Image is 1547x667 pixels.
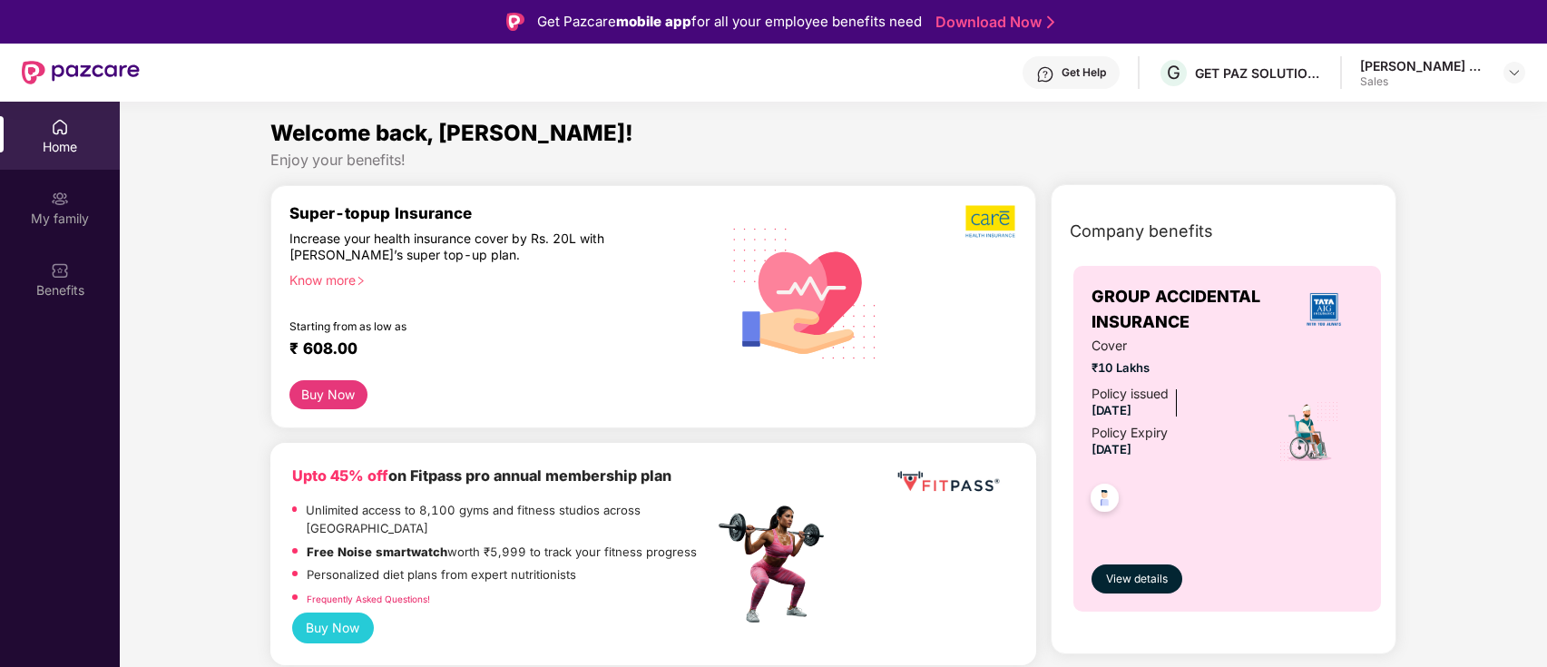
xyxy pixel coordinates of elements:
img: svg+xml;base64,PHN2ZyBpZD0iRHJvcGRvd24tMzJ4MzIiIHhtbG5zPSJodHRwOi8vd3d3LnczLm9yZy8yMDAwL3N2ZyIgd2... [1507,65,1522,80]
div: Policy Expiry [1092,423,1168,443]
button: Buy Now [292,613,375,643]
p: Personalized diet plans from expert nutritionists [307,565,576,584]
strong: mobile app [616,13,691,30]
img: svg+xml;base64,PHN2ZyB4bWxucz0iaHR0cDovL3d3dy53My5vcmcvMjAwMC9zdmciIHhtbG5zOnhsaW5rPSJodHRwOi8vd3... [719,204,892,380]
div: ₹ 608.00 [289,339,696,361]
b: on Fitpass pro annual membership plan [292,466,671,485]
img: insurerLogo [1299,285,1348,334]
b: Upto 45% off [292,466,388,485]
img: svg+xml;base64,PHN2ZyB3aWR0aD0iMjAiIGhlaWdodD0iMjAiIHZpZXdCb3g9IjAgMCAyMCAyMCIgZmlsbD0ibm9uZSIgeG... [51,190,69,208]
div: Starting from as low as [289,319,637,332]
img: svg+xml;base64,PHN2ZyB4bWxucz0iaHR0cDovL3d3dy53My5vcmcvMjAwMC9zdmciIHdpZHRoPSI0OC45NDMiIGhlaWdodD... [1082,478,1127,523]
div: Get Pazcare for all your employee benefits need [537,11,922,33]
div: GET PAZ SOLUTIONS PRIVATE LIMTED [1195,64,1322,82]
span: Welcome back, [PERSON_NAME]! [270,120,633,146]
button: Buy Now [289,380,368,409]
button: View details [1092,564,1182,593]
img: fpp.png [713,501,840,628]
span: Company benefits [1070,219,1213,244]
span: GROUP ACCIDENTAL INSURANCE [1092,284,1283,336]
img: Logo [506,13,524,31]
div: Policy issued [1092,384,1169,404]
div: Super-topup Insurance [289,204,714,222]
img: svg+xml;base64,PHN2ZyBpZD0iQmVuZWZpdHMiIHhtbG5zPSJodHRwOi8vd3d3LnczLm9yZy8yMDAwL3N2ZyIgd2lkdGg9Ij... [51,261,69,280]
p: worth ₹5,999 to track your fitness progress [307,543,697,562]
a: Download Now [935,13,1049,32]
p: Unlimited access to 8,100 gyms and fitness studios across [GEOGRAPHIC_DATA] [306,501,713,538]
img: b5dec4f62d2307b9de63beb79f102df3.png [965,204,1017,239]
a: Frequently Asked Questions! [307,593,430,604]
div: Know more [289,272,703,285]
div: Enjoy your benefits! [270,151,1397,170]
img: svg+xml;base64,PHN2ZyBpZD0iSGVscC0zMngzMiIgeG1sbnM9Imh0dHA6Ly93d3cudzMub3JnLzIwMDAvc3ZnIiB3aWR0aD... [1036,65,1054,83]
img: fppp.png [894,465,1003,498]
span: ₹10 Lakhs [1092,358,1254,378]
span: [DATE] [1092,403,1131,417]
div: Sales [1360,74,1487,89]
img: Stroke [1047,13,1054,32]
img: svg+xml;base64,PHN2ZyBpZD0iSG9tZSIgeG1sbnM9Imh0dHA6Ly93d3cudzMub3JnLzIwMDAvc3ZnIiB3aWR0aD0iMjAiIG... [51,118,69,136]
span: right [356,276,366,286]
span: Cover [1092,336,1254,356]
div: Increase your health insurance cover by Rs. 20L with [PERSON_NAME]’s super top-up plan. [289,231,636,264]
div: [PERSON_NAME] Ravindarsingh [1360,57,1487,74]
span: [DATE] [1092,442,1131,456]
img: New Pazcare Logo [22,61,140,84]
span: G [1167,62,1180,83]
img: icon [1278,400,1340,464]
div: Get Help [1062,65,1106,80]
strong: Free Noise smartwatch [307,544,447,559]
span: View details [1106,571,1168,588]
